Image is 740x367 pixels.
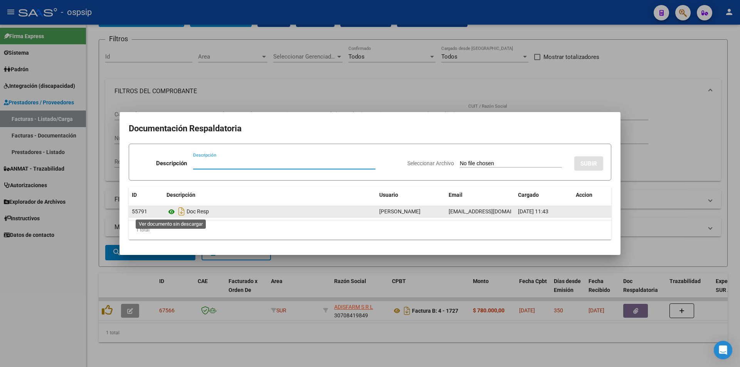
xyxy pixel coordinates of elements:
[518,192,539,198] span: Cargado
[166,192,195,198] span: Descripción
[376,187,446,203] datatable-header-cell: Usuario
[166,205,373,218] div: Doc Resp
[407,160,454,166] span: Seleccionar Archivo
[129,187,163,203] datatable-header-cell: ID
[379,208,420,215] span: [PERSON_NAME]
[129,121,611,136] h2: Documentación Respaldatoria
[129,220,611,240] div: 1 total
[163,187,376,203] datatable-header-cell: Descripción
[515,187,573,203] datatable-header-cell: Cargado
[132,208,147,215] span: 55791
[573,187,611,203] datatable-header-cell: Accion
[446,187,515,203] datatable-header-cell: Email
[449,208,534,215] span: [EMAIL_ADDRESS][DOMAIN_NAME]
[379,192,398,198] span: Usuario
[132,192,137,198] span: ID
[714,341,732,359] div: Open Intercom Messenger
[449,192,462,198] span: Email
[156,159,187,168] p: Descripción
[576,192,592,198] span: Accion
[574,156,603,171] button: SUBIR
[580,160,597,167] span: SUBIR
[518,208,548,215] span: [DATE] 11:43
[177,205,187,218] i: Descargar documento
